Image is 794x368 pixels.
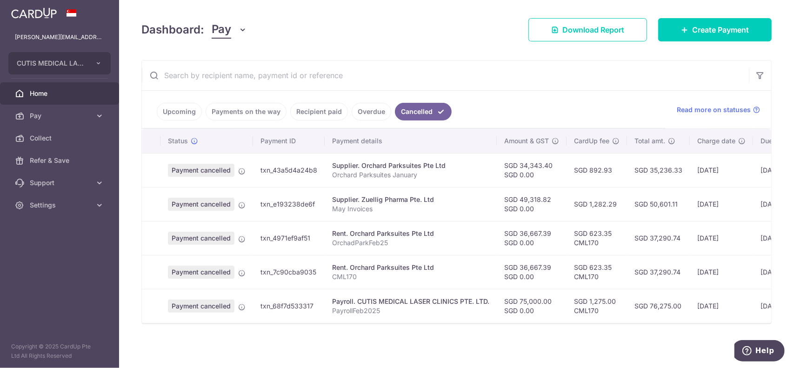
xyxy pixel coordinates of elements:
td: txn_7c90cba9035 [253,255,325,289]
td: SGD 623.35 CML170 [567,221,627,255]
span: Refer & Save [30,156,91,165]
p: PayrollFeb2025 [332,306,489,315]
span: Support [30,178,91,187]
span: CUTIS MEDICAL LASER CLINICS PTE. LTD. [17,59,86,68]
span: Payment cancelled [168,198,234,211]
span: Due date [761,136,788,146]
td: SGD 75,000.00 SGD 0.00 [497,289,567,323]
td: txn_43a5d4a24b8 [253,153,325,187]
span: Download Report [562,24,624,35]
a: Payments on the way [206,103,287,120]
div: Rent. Orchard Parksuites Pte Ltd [332,229,489,238]
th: Payment details [325,129,497,153]
h4: Dashboard: [141,21,204,38]
th: Payment ID [253,129,325,153]
input: Search by recipient name, payment id or reference [142,60,749,90]
p: OrchadParkFeb25 [332,238,489,248]
td: [DATE] [690,289,753,323]
td: txn_68f7d533317 [253,289,325,323]
td: txn_4971ef9af51 [253,221,325,255]
span: Pay [212,21,231,39]
a: Read more on statuses [677,105,760,114]
p: CML170 [332,272,489,281]
span: Payment cancelled [168,232,234,245]
img: CardUp [11,7,57,19]
span: Collect [30,134,91,143]
td: SGD 37,290.74 [627,255,690,289]
p: May Invoices [332,204,489,214]
div: Supplier. Orchard Parksuites Pte Ltd [332,161,489,170]
span: Payment cancelled [168,300,234,313]
td: SGD 34,343.40 SGD 0.00 [497,153,567,187]
div: Rent. Orchard Parksuites Pte Ltd [332,263,489,272]
td: SGD 50,601.11 [627,187,690,221]
td: SGD 49,318.82 SGD 0.00 [497,187,567,221]
td: SGD 623.35 CML170 [567,255,627,289]
td: SGD 37,290.74 [627,221,690,255]
td: SGD 1,282.29 [567,187,627,221]
a: Cancelled [395,103,452,120]
span: CardUp fee [574,136,609,146]
span: Read more on statuses [677,105,751,114]
td: [DATE] [690,153,753,187]
td: SGD 892.93 [567,153,627,187]
a: Overdue [352,103,391,120]
button: Pay [212,21,247,39]
span: Amount & GST [504,136,549,146]
span: Settings [30,201,91,210]
td: SGD 36,667.39 SGD 0.00 [497,255,567,289]
span: Payment cancelled [168,164,234,177]
td: SGD 35,236.33 [627,153,690,187]
td: SGD 1,275.00 CML170 [567,289,627,323]
a: Upcoming [157,103,202,120]
td: txn_e193238de6f [253,187,325,221]
button: CUTIS MEDICAL LASER CLINICS PTE. LTD. [8,52,111,74]
p: Orchard Parksuites January [332,170,489,180]
td: [DATE] [690,255,753,289]
td: SGD 36,667.39 SGD 0.00 [497,221,567,255]
td: SGD 76,275.00 [627,289,690,323]
span: Charge date [697,136,735,146]
p: [PERSON_NAME][EMAIL_ADDRESS][DOMAIN_NAME] [15,33,104,42]
iframe: Opens a widget where you can find more information [734,340,785,363]
span: Status [168,136,188,146]
span: Create Payment [692,24,749,35]
span: Pay [30,111,91,120]
span: Payment cancelled [168,266,234,279]
span: Total amt. [634,136,665,146]
span: Home [30,89,91,98]
a: Recipient paid [290,103,348,120]
div: Supplier. Zuellig Pharma Pte. Ltd [332,195,489,204]
td: [DATE] [690,187,753,221]
td: [DATE] [690,221,753,255]
div: Payroll. CUTIS MEDICAL LASER CLINICS PTE. LTD. [332,297,489,306]
a: Create Payment [658,18,772,41]
a: Download Report [528,18,647,41]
